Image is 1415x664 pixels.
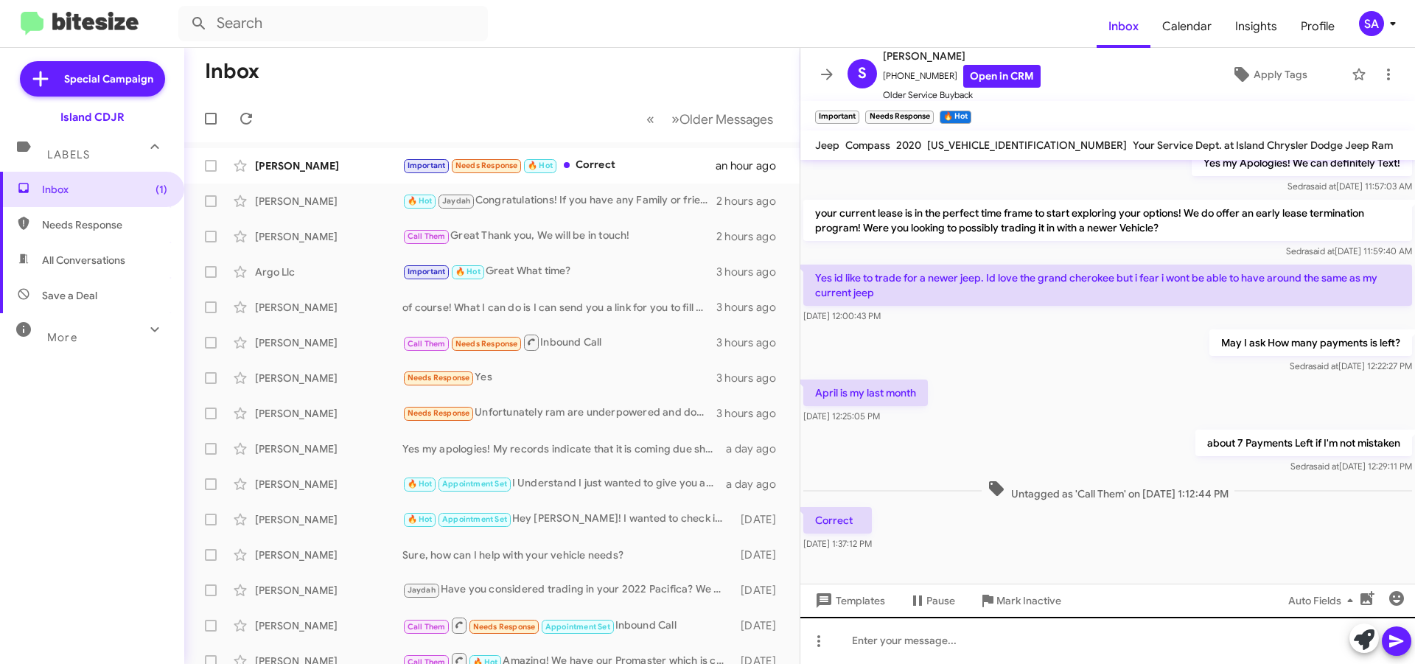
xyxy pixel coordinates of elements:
[716,335,788,350] div: 3 hours ago
[1288,181,1412,192] span: Sedra [DATE] 11:57:03 AM
[255,158,402,173] div: [PERSON_NAME]
[178,6,488,41] input: Search
[1209,329,1412,356] p: May I ask How many payments is left?
[716,158,788,173] div: an hour ago
[20,61,165,97] a: Special Campaign
[1254,61,1307,88] span: Apply Tags
[926,587,955,614] span: Pause
[47,331,77,344] span: More
[865,111,933,124] small: Needs Response
[803,310,881,321] span: [DATE] 12:00:43 PM
[637,104,663,134] button: Previous
[402,441,726,456] div: Yes my apologies! My records indicate that it is coming due shortly, have you given thought to wh...
[883,65,1041,88] span: [PHONE_NUMBER]
[455,267,481,276] span: 🔥 Hot
[408,339,446,349] span: Call Them
[42,182,167,197] span: Inbox
[255,548,402,562] div: [PERSON_NAME]
[1313,461,1339,472] span: said at
[47,148,90,161] span: Labels
[408,267,446,276] span: Important
[1150,5,1223,48] a: Calendar
[408,373,470,382] span: Needs Response
[845,139,890,152] span: Compass
[402,263,716,280] div: Great What time?
[800,587,897,614] button: Templates
[1133,139,1393,152] span: Your Service Dept. at Island Chrysler Dodge Jeep Ram
[408,161,446,170] span: Important
[255,335,402,350] div: [PERSON_NAME]
[255,406,402,421] div: [PERSON_NAME]
[896,139,921,152] span: 2020
[255,512,402,527] div: [PERSON_NAME]
[733,512,788,527] div: [DATE]
[1309,245,1335,256] span: said at
[996,587,1061,614] span: Mark Inactive
[858,62,867,85] span: S
[408,585,436,595] span: Jaydah
[473,622,536,632] span: Needs Response
[803,380,928,406] p: April is my last month
[815,139,839,152] span: Jeep
[408,408,470,418] span: Needs Response
[528,161,553,170] span: 🔥 Hot
[255,583,402,598] div: [PERSON_NAME]
[408,514,433,524] span: 🔥 Hot
[402,548,733,562] div: Sure, how can I help with your vehicle needs?
[716,300,788,315] div: 3 hours ago
[803,507,872,534] p: Correct
[1276,587,1371,614] button: Auto Fields
[1359,11,1384,36] div: SA
[402,333,716,352] div: Inbound Call
[679,111,773,127] span: Older Messages
[803,410,880,422] span: [DATE] 12:25:05 PM
[255,300,402,315] div: [PERSON_NAME]
[402,300,716,315] div: of course! What I can do is I can send you a link for you to fill out since I haven't seen the ca...
[733,548,788,562] div: [DATE]
[255,194,402,209] div: [PERSON_NAME]
[402,228,716,245] div: Great Thank you, We will be in touch!
[442,479,507,489] span: Appointment Set
[402,369,716,386] div: Yes
[671,110,679,128] span: »
[64,71,153,86] span: Special Campaign
[1313,360,1338,371] span: said at
[927,139,1127,152] span: [US_VEHICLE_IDENTIFICATION_NUMBER]
[716,229,788,244] div: 2 hours ago
[42,253,125,268] span: All Conversations
[402,405,716,422] div: Unfortunately ram are underpowered and don't want to give up my 8 cylinder for a 6 big truck smal...
[402,157,716,174] div: Correct
[716,194,788,209] div: 2 hours ago
[967,587,1073,614] button: Mark Inactive
[897,587,967,614] button: Pause
[255,477,402,492] div: [PERSON_NAME]
[42,288,97,303] span: Save a Deal
[726,477,788,492] div: a day ago
[803,265,1412,306] p: Yes id like to trade for a newer jeep. Id love the grand cherokee but i fear i wont be able to ha...
[402,192,716,209] div: Congratulations! If you have any Family or friends to refer us to That will be greatly Appreciated!
[940,111,971,124] small: 🔥 Hot
[255,371,402,385] div: [PERSON_NAME]
[255,618,402,633] div: [PERSON_NAME]
[1195,430,1412,456] p: about 7 Payments Left if I'm not mistaken
[408,479,433,489] span: 🔥 Hot
[60,110,125,125] div: Island CDJR
[803,200,1412,241] p: your current lease is in the perfect time frame to start exploring your options! We do offer an e...
[815,111,859,124] small: Important
[1193,61,1344,88] button: Apply Tags
[663,104,782,134] button: Next
[1288,587,1359,614] span: Auto Fields
[1289,5,1346,48] a: Profile
[255,441,402,456] div: [PERSON_NAME]
[646,110,654,128] span: «
[1223,5,1289,48] a: Insights
[1310,181,1336,192] span: said at
[408,231,446,241] span: Call Them
[1097,5,1150,48] a: Inbox
[205,60,259,83] h1: Inbox
[716,265,788,279] div: 3 hours ago
[982,480,1234,501] span: Untagged as 'Call Them' on [DATE] 1:12:44 PM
